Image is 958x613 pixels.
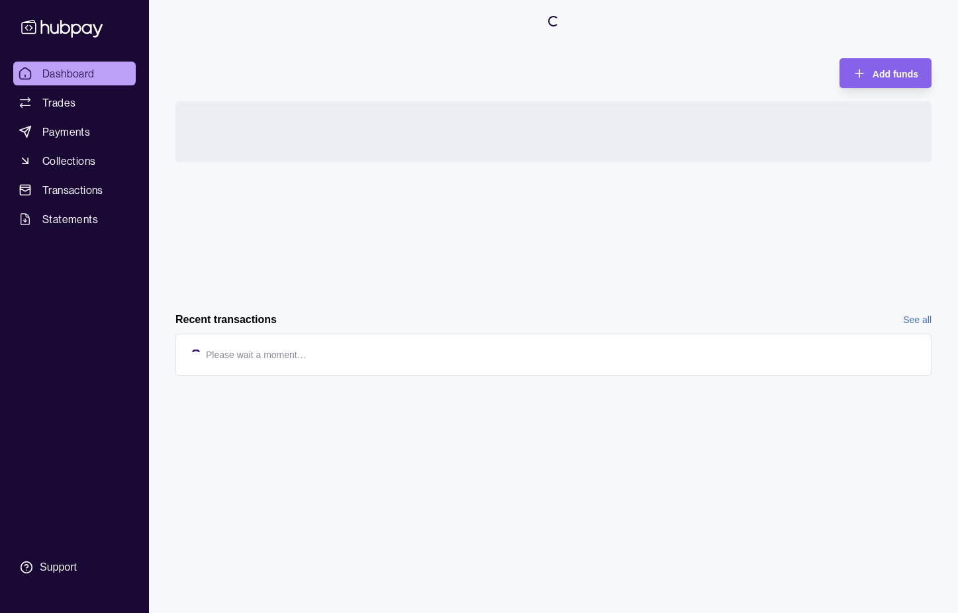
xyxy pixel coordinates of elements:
p: Please wait a moment… [206,348,307,362]
a: Transactions [13,178,136,202]
span: Dashboard [42,66,95,81]
a: Payments [13,120,136,144]
button: Add funds [839,58,932,88]
span: Collections [42,153,95,169]
span: Trades [42,95,75,111]
div: Support [40,560,77,575]
a: Trades [13,91,136,115]
a: Dashboard [13,62,136,85]
a: Support [13,553,136,581]
a: See all [903,312,932,327]
h2: Recent transactions [175,312,277,327]
span: Payments [42,124,90,140]
a: Statements [13,207,136,231]
a: Collections [13,149,136,173]
span: Transactions [42,182,103,198]
span: Statements [42,211,98,227]
span: Add funds [873,69,918,79]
